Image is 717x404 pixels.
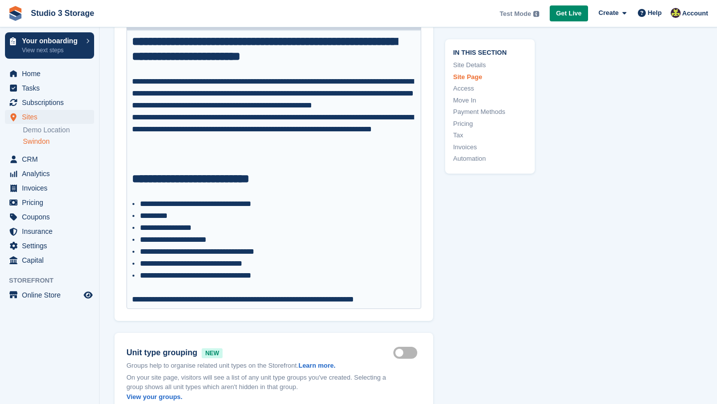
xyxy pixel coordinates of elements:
[22,181,82,195] span: Invoices
[5,32,94,59] a: Your onboarding View next steps
[22,81,82,95] span: Tasks
[671,8,681,18] img: Matt Whatley
[453,47,527,56] span: In this section
[682,8,708,18] span: Account
[22,152,82,166] span: CRM
[5,224,94,238] a: menu
[499,9,531,19] span: Test Mode
[23,125,94,135] a: Demo Location
[453,130,527,140] a: Tax
[22,110,82,124] span: Sites
[23,137,94,146] a: Swindon
[5,152,94,166] a: menu
[9,276,99,286] span: Storefront
[5,196,94,209] a: menu
[8,6,23,21] img: stora-icon-8386f47178a22dfd0bd8f6a31ec36ba5ce8667c1dd55bd0f319d3a0aa187defe.svg
[453,72,527,82] a: Site Page
[22,96,82,109] span: Subscriptions
[22,196,82,209] span: Pricing
[126,347,393,359] label: Unit type grouping
[533,11,539,17] img: icon-info-grey-7440780725fd019a000dd9b08b2336e03edf1995a4989e88bcd33f0948082b44.svg
[5,210,94,224] a: menu
[27,5,98,21] a: Studio 3 Storage
[453,84,527,94] a: Access
[453,142,527,152] a: Invoices
[22,210,82,224] span: Coupons
[598,8,618,18] span: Create
[22,239,82,253] span: Settings
[126,30,421,309] trix-editor: Introduction
[5,110,94,124] a: menu
[393,352,421,353] label: Show groups on storefront
[550,5,588,22] a: Get Live
[126,393,182,401] a: View your groups.
[5,167,94,181] a: menu
[453,154,527,164] a: Automation
[22,167,82,181] span: Analytics
[5,239,94,253] a: menu
[5,253,94,267] a: menu
[5,181,94,195] a: menu
[22,288,82,302] span: Online Store
[22,67,82,81] span: Home
[22,253,82,267] span: Capital
[298,362,335,369] a: Learn more.
[648,8,662,18] span: Help
[22,37,81,44] p: Your onboarding
[453,95,527,105] a: Move In
[5,96,94,109] a: menu
[126,373,393,402] p: On your site page, visitors will see a list of any unit type groups you've created. Selecting a g...
[22,224,82,238] span: Insurance
[5,81,94,95] a: menu
[5,67,94,81] a: menu
[126,361,393,371] p: Groups help to organise related unit types on the Storefront.
[82,289,94,301] a: Preview store
[5,288,94,302] a: menu
[453,107,527,117] a: Payment Methods
[453,118,527,128] a: Pricing
[202,348,223,358] span: NEW
[556,8,582,18] span: Get Live
[453,60,527,70] a: Site Details
[22,46,81,55] p: View next steps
